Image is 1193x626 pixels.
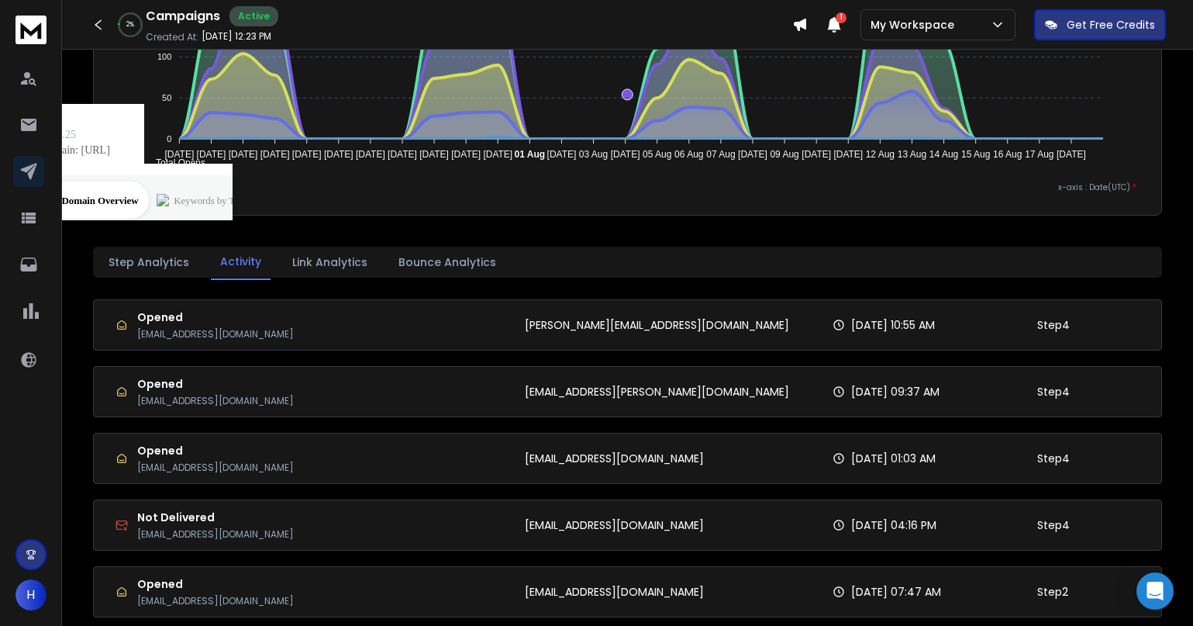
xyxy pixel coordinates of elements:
[137,595,294,607] p: [EMAIL_ADDRESS][DOMAIN_NAME]
[993,149,1022,160] tspan: 16 Aug
[1057,149,1086,160] tspan: [DATE]
[961,149,990,160] tspan: 15 Aug
[45,90,57,102] img: tab_domain_overview_orange.svg
[866,149,895,160] tspan: 12 Aug
[388,149,417,160] tspan: [DATE]
[137,395,294,407] p: [EMAIL_ADDRESS][DOMAIN_NAME]
[16,579,47,610] button: H
[137,328,294,341] p: [EMAIL_ADDRESS][DOMAIN_NAME]
[137,462,294,474] p: [EMAIL_ADDRESS][DOMAIN_NAME]
[99,245,198,279] button: Step Analytics
[126,20,134,29] p: 2 %
[62,92,139,102] div: Domain Overview
[137,310,294,325] h1: Opened
[229,6,278,26] div: Active
[1037,451,1070,466] p: Step 4
[674,149,703,160] tspan: 06 Aug
[157,90,169,102] img: tab_keywords_by_traffic_grey.svg
[579,149,608,160] tspan: 03 Aug
[419,149,449,160] tspan: [DATE]
[389,245,505,279] button: Bounce Analytics
[643,149,671,160] tspan: 05 Aug
[525,584,704,600] p: [EMAIL_ADDRESS][DOMAIN_NAME]
[515,149,546,160] tspan: 01 Aug
[283,245,377,279] button: Link Analytics
[483,149,512,160] tspan: [DATE]
[525,384,789,399] p: [EMAIL_ADDRESS][PERSON_NAME][DOMAIN_NAME]
[802,149,831,160] tspan: [DATE]
[211,244,271,280] button: Activity
[1025,149,1053,160] tspan: 17 Aug
[706,149,735,160] tspan: 07 Aug
[451,149,481,160] tspan: [DATE]
[119,182,1136,193] p: x-axis : Date(UTC)
[738,149,767,160] tspan: [DATE]
[137,376,294,392] h1: Opened
[525,317,789,333] p: [PERSON_NAME][EMAIL_ADDRESS][DOMAIN_NAME]
[525,451,704,466] p: [EMAIL_ADDRESS][DOMAIN_NAME]
[324,149,353,160] tspan: [DATE]
[229,149,258,160] tspan: [DATE]
[260,149,290,160] tspan: [DATE]
[1136,572,1174,610] div: Open Intercom Messenger
[1037,517,1070,533] p: Step 4
[202,30,271,43] p: [DATE] 12:23 PM
[1037,384,1070,399] p: Step 4
[1037,317,1070,333] p: Step 4
[137,576,294,592] h1: Opened
[162,93,171,102] tspan: 50
[43,25,76,37] div: v 4.0.25
[16,16,47,44] img: logo
[137,443,294,458] h1: Opened
[144,157,205,168] span: Total Opens
[1037,584,1068,600] p: Step 2
[547,149,577,160] tspan: [DATE]
[146,7,220,26] h1: Campaigns
[929,149,958,160] tspan: 14 Aug
[292,149,322,160] tspan: [DATE]
[25,25,37,37] img: logo_orange.svg
[196,149,226,160] tspan: [DATE]
[25,40,37,53] img: website_grey.svg
[770,149,798,160] tspan: 09 Aug
[833,149,863,160] tspan: [DATE]
[851,584,941,600] p: [DATE] 07:47 AM
[851,517,936,533] p: [DATE] 04:16 PM
[611,149,640,160] tspan: [DATE]
[1034,9,1166,40] button: Get Free Credits
[356,149,385,160] tspan: [DATE]
[851,317,935,333] p: [DATE] 10:55 AM
[146,31,198,43] p: Created At:
[167,134,171,144] tspan: 0
[851,384,940,399] p: [DATE] 09:37 AM
[1067,17,1155,33] p: Get Free Credits
[137,528,294,541] p: [EMAIL_ADDRESS][DOMAIN_NAME]
[525,517,704,533] p: [EMAIL_ADDRESS][DOMAIN_NAME]
[851,451,936,466] p: [DATE] 01:03 AM
[898,149,926,160] tspan: 13 Aug
[174,92,256,102] div: Keywords by Traffic
[40,40,110,53] div: Domain: [URL]
[157,52,171,61] tspan: 100
[137,510,294,525] h1: Not Delivered
[871,17,960,33] p: My Workspace
[836,12,846,23] span: 1
[164,149,194,160] tspan: [DATE]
